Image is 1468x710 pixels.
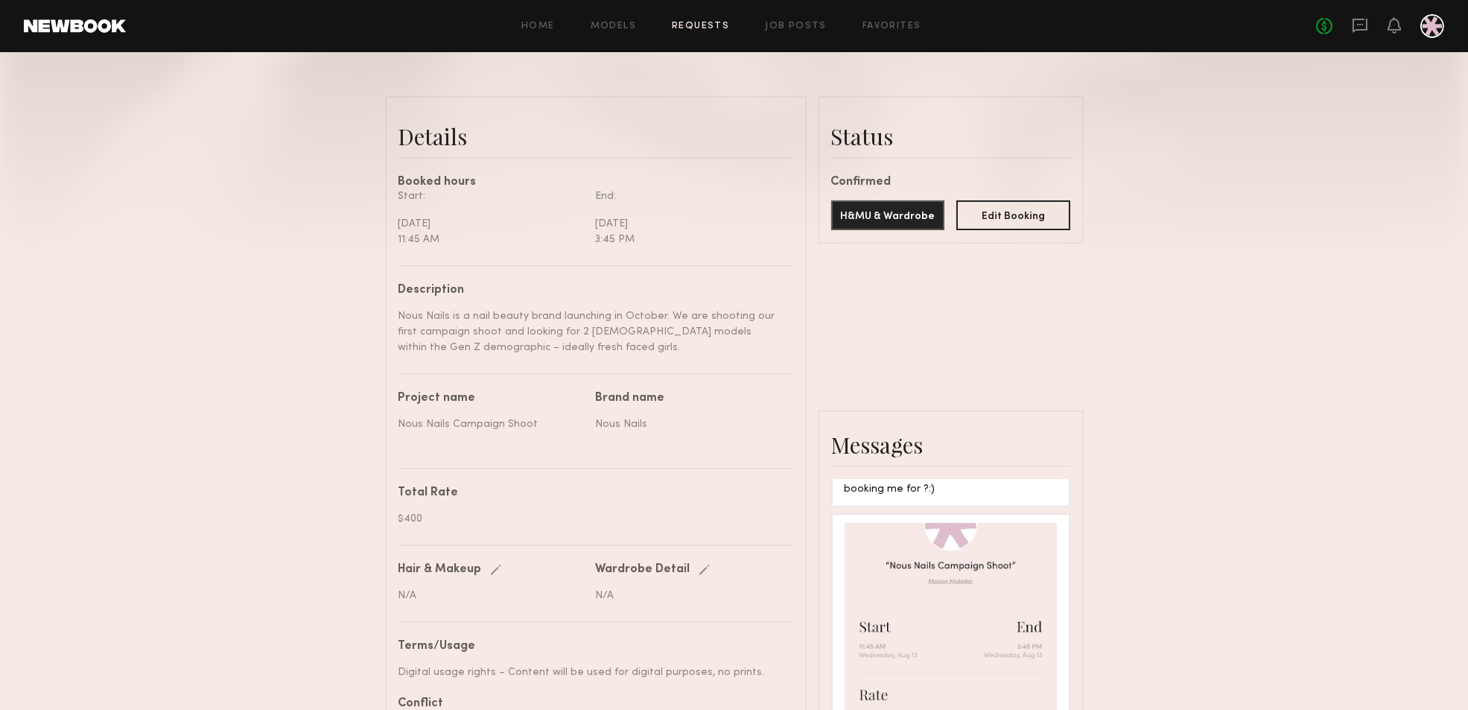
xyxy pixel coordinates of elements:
[596,232,782,247] div: 3:45 PM
[398,188,585,204] div: Start:
[596,416,782,432] div: Nous Nails
[398,232,585,247] div: 11:45 AM
[398,665,782,680] div: Digital usage rights – Content will be used for digital purposes, no prints.
[398,121,793,151] div: Details
[398,177,793,188] div: Booked hours
[596,564,690,576] div: Wardrobe Detail
[398,641,782,653] div: Terms/Usage
[765,22,827,31] a: Job Posts
[672,22,729,31] a: Requests
[596,393,782,405] div: Brand name
[591,22,636,31] a: Models
[596,188,782,204] div: End:
[521,22,555,31] a: Home
[398,564,482,576] div: Hair & Makeup
[831,200,945,230] button: H&MU & Wardrobe
[398,216,585,232] div: [DATE]
[398,416,585,432] div: Nous Nails Campaign Shoot
[398,487,782,499] div: Total Rate
[956,200,1070,230] button: Edit Booking
[831,121,1070,151] div: Status
[596,588,782,603] div: N/A
[831,430,1070,460] div: Messages
[398,588,585,603] div: N/A
[398,511,782,527] div: $400
[398,698,782,710] div: Conflict
[831,177,1070,188] div: Confirmed
[398,393,585,405] div: Project name
[862,22,921,31] a: Favorites
[398,285,782,297] div: Description
[596,216,782,232] div: [DATE]
[398,308,782,355] div: Nous Nails is a nail beauty brand launching in October. We are shooting our first campaign shoot ...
